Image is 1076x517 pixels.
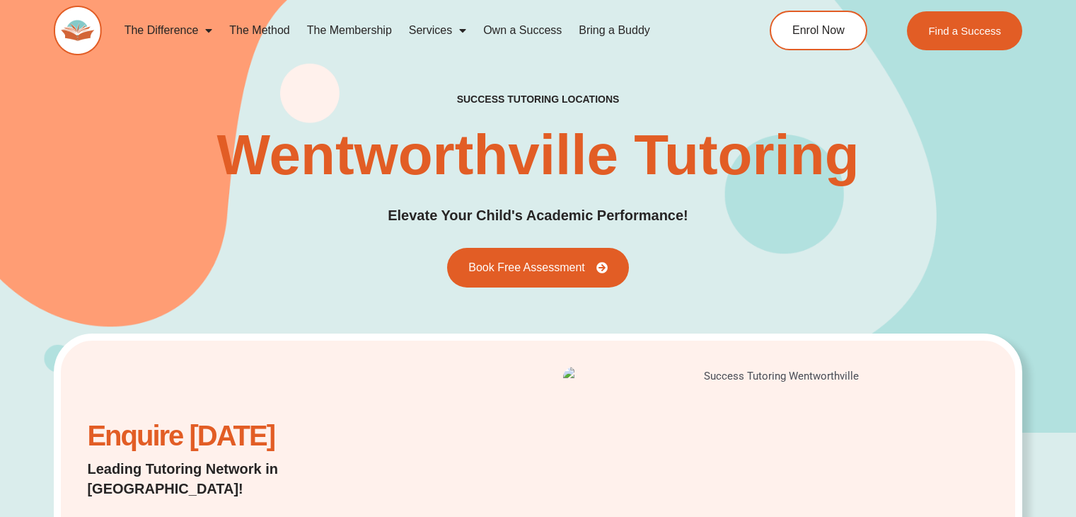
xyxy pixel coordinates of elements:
[221,14,298,47] a: The Method
[87,427,411,445] h2: Enquire [DATE]
[216,127,859,183] h2: Wentworthville Tutoring
[928,25,1001,36] span: Find a Success
[570,14,659,47] a: Bring a Buddy
[447,248,629,288] a: Book Free Assessment
[400,14,475,47] a: Services
[388,205,688,227] h2: Elevate Your Child's Academic Performance!
[770,11,867,50] a: Enrol Now
[475,14,570,47] a: Own a Success
[299,14,400,47] a: The Membership
[457,93,620,106] h2: success tutoring locations
[468,262,585,273] span: Book Free Assessment
[116,14,221,47] a: The Difference
[87,459,411,499] h2: Leading Tutoring Network in [GEOGRAPHIC_DATA]!
[792,25,845,36] span: Enrol Now
[907,11,1022,50] a: Find a Success
[116,14,715,47] nav: Menu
